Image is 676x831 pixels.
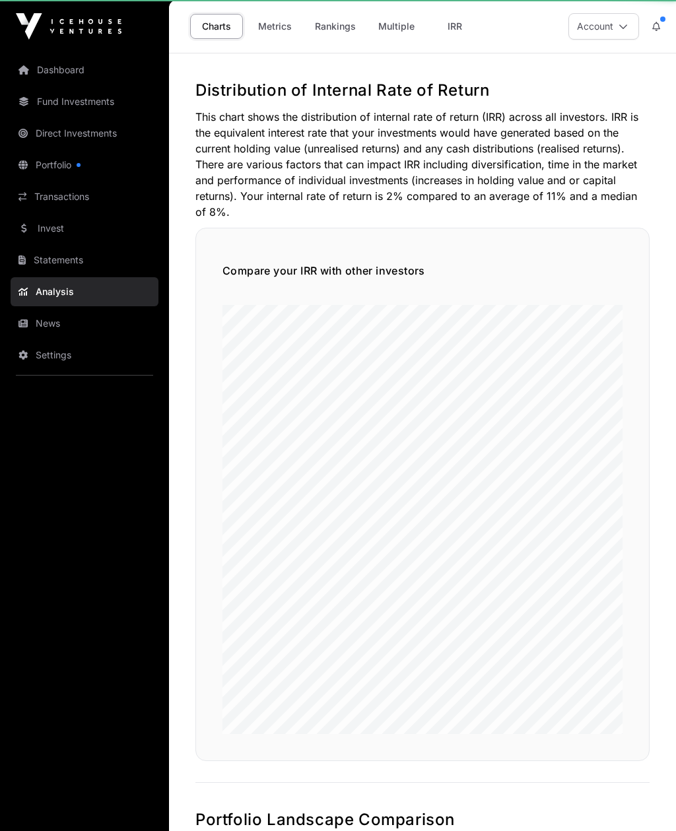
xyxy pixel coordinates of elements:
[568,13,639,40] button: Account
[610,768,676,831] iframe: Chat Widget
[195,809,650,830] h2: Portfolio Landscape Comparison
[248,14,301,39] a: Metrics
[195,109,650,220] p: This chart shows the distribution of internal rate of return (IRR) across all investors. IRR is t...
[190,14,243,39] a: Charts
[11,214,158,243] a: Invest
[11,150,158,180] a: Portfolio
[306,14,364,39] a: Rankings
[16,13,121,40] img: Icehouse Ventures Logo
[11,246,158,275] a: Statements
[11,182,158,211] a: Transactions
[11,55,158,84] a: Dashboard
[11,309,158,338] a: News
[11,277,158,306] a: Analysis
[370,14,423,39] a: Multiple
[11,119,158,148] a: Direct Investments
[195,80,650,101] h2: Distribution of Internal Rate of Return
[428,14,481,39] a: IRR
[222,263,623,279] h5: Compare your IRR with other investors
[11,87,158,116] a: Fund Investments
[11,341,158,370] a: Settings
